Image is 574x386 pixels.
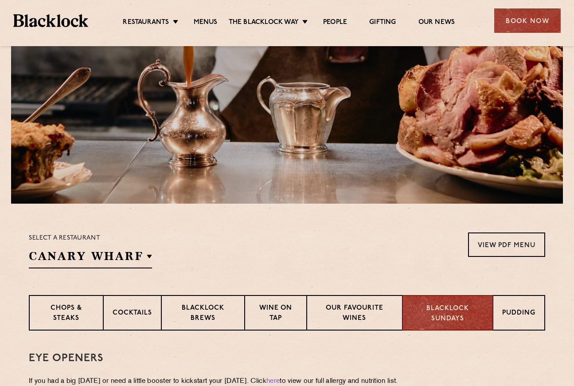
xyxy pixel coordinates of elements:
p: Chops & Steaks [39,303,94,324]
p: Select a restaurant [29,232,152,244]
a: Our News [418,18,455,28]
div: Book Now [494,8,561,33]
img: BL_Textured_Logo-footer-cropped.svg [13,14,88,27]
a: Menus [194,18,218,28]
p: Our favourite wines [316,303,393,324]
p: Blacklock Brews [171,303,235,324]
a: here [266,378,280,385]
a: View PDF Menu [468,232,545,257]
a: Gifting [369,18,396,28]
h2: Canary Wharf [29,248,152,268]
p: Cocktails [113,308,152,319]
p: Pudding [502,308,535,319]
p: Blacklock Sundays [412,304,484,324]
h3: Eye openers [29,353,545,364]
a: People [323,18,347,28]
a: Restaurants [123,18,169,28]
p: Wine on Tap [254,303,297,324]
a: The Blacklock Way [229,18,299,28]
